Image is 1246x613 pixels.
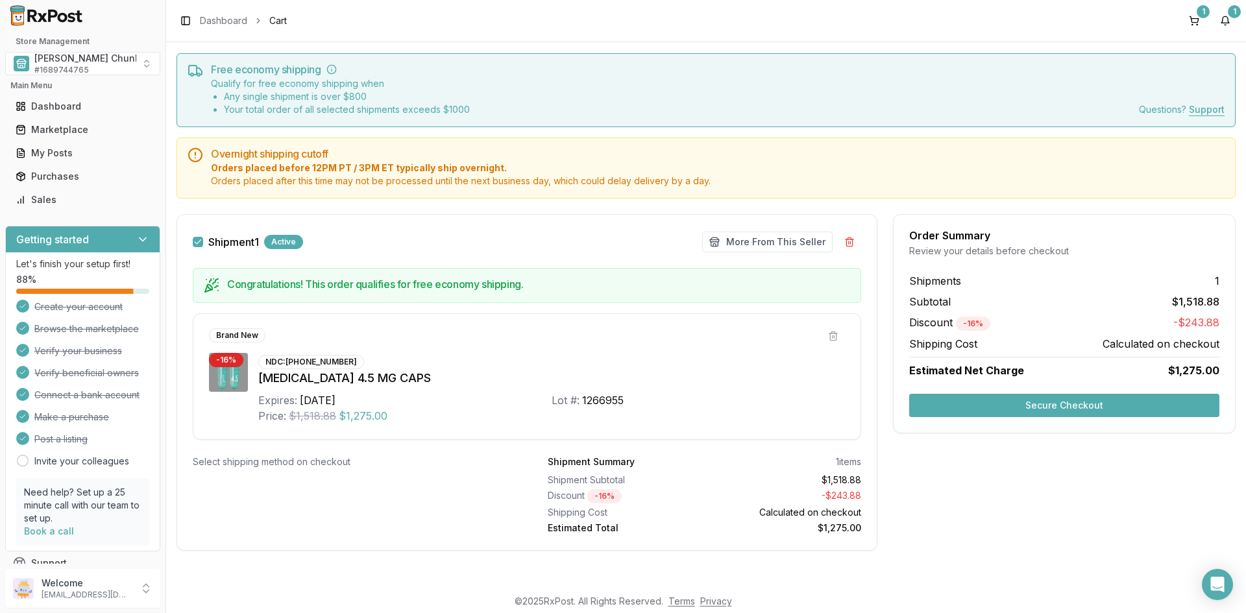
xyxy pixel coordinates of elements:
[211,64,1225,75] h5: Free economy shipping
[211,77,470,116] div: Qualify for free economy shipping when
[34,367,139,379] span: Verify beneficial owners
[548,455,635,468] div: Shipment Summary
[10,165,155,188] a: Purchases
[34,65,89,75] span: # 1689744765
[552,392,580,408] div: Lot #:
[339,408,387,424] span: $1,275.00
[5,551,160,575] button: Support
[209,353,243,367] div: - 16 %
[710,474,862,487] div: $1,518.88
[258,408,286,424] div: Price:
[587,489,622,503] div: - 16 %
[34,455,129,468] a: Invite your colleagues
[34,300,123,313] span: Create your account
[269,14,287,27] span: Cart
[200,14,287,27] nav: breadcrumb
[34,322,139,335] span: Browse the marketplace
[909,316,990,329] span: Discount
[548,474,700,487] div: Shipment Subtotal
[10,95,155,118] a: Dashboard
[548,489,700,503] div: Discount
[16,232,89,247] h3: Getting started
[909,273,961,289] span: Shipments
[208,237,259,247] label: Shipment 1
[5,52,160,75] button: Select a view
[16,193,150,206] div: Sales
[16,273,36,286] span: 88 %
[5,189,160,210] button: Sales
[956,317,990,331] div: - 16 %
[909,364,1024,377] span: Estimated Net Charge
[548,522,700,535] div: Estimated Total
[34,389,140,402] span: Connect a bank account
[10,188,155,211] a: Sales
[5,96,160,117] button: Dashboard
[5,166,160,187] button: Purchases
[909,230,1219,241] div: Order Summary
[258,392,297,408] div: Expires:
[224,90,470,103] li: Any single shipment is over $ 800
[582,392,624,408] div: 1266955
[710,489,862,503] div: - $243.88
[836,455,861,468] div: 1 items
[13,578,34,599] img: User avatar
[16,170,150,183] div: Purchases
[1139,103,1225,116] div: Questions?
[34,52,188,65] span: [PERSON_NAME] Chunk Pharmacy
[548,506,700,519] div: Shipping Cost
[710,506,862,519] div: Calculated on checkout
[209,328,265,343] div: Brand New
[10,118,155,141] a: Marketplace
[193,455,506,468] div: Select shipping method on checkout
[34,344,122,357] span: Verify your business
[710,522,862,535] div: $1,275.00
[909,336,977,352] span: Shipping Cost
[702,232,833,252] button: More From This Seller
[1168,363,1219,378] span: $1,275.00
[1215,10,1236,31] button: 1
[258,369,845,387] div: [MEDICAL_DATA] 4.5 MG CAPS
[289,408,336,424] span: $1,518.88
[34,411,109,424] span: Make a purchase
[258,355,364,369] div: NDC: [PHONE_NUMBER]
[42,577,132,590] p: Welcome
[34,433,88,446] span: Post a listing
[1197,5,1210,18] div: 1
[24,486,141,525] p: Need help? Set up a 25 minute call with our team to set up.
[42,590,132,600] p: [EMAIL_ADDRESS][DOMAIN_NAME]
[16,100,150,113] div: Dashboard
[1215,273,1219,289] span: 1
[24,525,74,536] a: Book a call
[1202,569,1233,600] div: Open Intercom Messenger
[16,147,150,160] div: My Posts
[5,119,160,140] button: Marketplace
[16,258,149,270] p: Let's finish your setup first!
[1172,294,1219,309] span: $1,518.88
[909,394,1219,417] button: Secure Checkout
[5,5,88,26] img: RxPost Logo
[227,279,850,289] h5: Congratulations! This order qualifies for free economy shipping.
[909,294,951,309] span: Subtotal
[5,36,160,47] h2: Store Management
[5,143,160,163] button: My Posts
[668,595,695,607] a: Terms
[1228,5,1241,18] div: 1
[1173,315,1219,331] span: -$243.88
[1103,336,1219,352] span: Calculated on checkout
[16,123,150,136] div: Marketplace
[700,595,732,607] a: Privacy
[211,149,1225,159] h5: Overnight shipping cutoff
[10,80,155,91] h2: Main Menu
[211,174,1225,187] span: Orders placed after this time may not be processed until the next business day, which could delay...
[209,353,248,392] img: Vraylar 4.5 MG CAPS
[224,103,470,116] li: Your total order of all selected shipments exceeds $ 1000
[300,392,336,408] div: [DATE]
[10,141,155,165] a: My Posts
[264,235,303,249] div: Active
[200,14,247,27] a: Dashboard
[1184,10,1204,31] button: 1
[909,245,1219,258] div: Review your details before checkout
[211,162,1225,174] span: Orders placed before 12PM PT / 3PM ET typically ship overnight.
